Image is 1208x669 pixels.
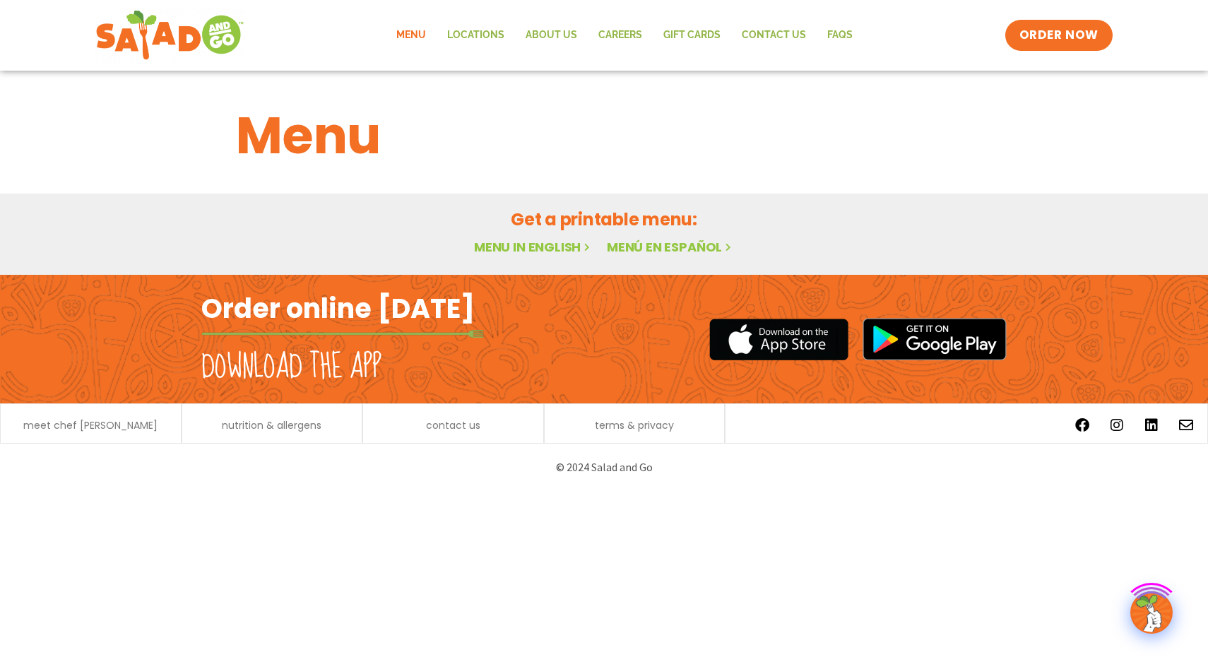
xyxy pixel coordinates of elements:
a: About Us [515,19,588,52]
img: google_play [863,318,1007,360]
a: Locations [437,19,515,52]
a: nutrition & allergens [222,420,321,430]
p: © 2024 Salad and Go [208,458,1000,477]
a: FAQs [817,19,863,52]
h2: Get a printable menu: [236,207,972,232]
img: appstore [709,316,848,362]
h2: Download the app [201,348,381,387]
a: Contact Us [731,19,817,52]
a: Careers [588,19,653,52]
a: ORDER NOW [1005,20,1113,51]
a: Menu [386,19,437,52]
a: terms & privacy [595,420,674,430]
a: Menú en español [607,238,734,256]
a: meet chef [PERSON_NAME] [23,420,158,430]
a: Menu in English [474,238,593,256]
h1: Menu [236,97,972,174]
nav: Menu [386,19,863,52]
span: ORDER NOW [1019,27,1099,44]
a: contact us [426,420,480,430]
img: fork [201,330,484,338]
a: GIFT CARDS [653,19,731,52]
img: new-SAG-logo-768×292 [95,7,244,64]
h2: Order online [DATE] [201,291,475,326]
